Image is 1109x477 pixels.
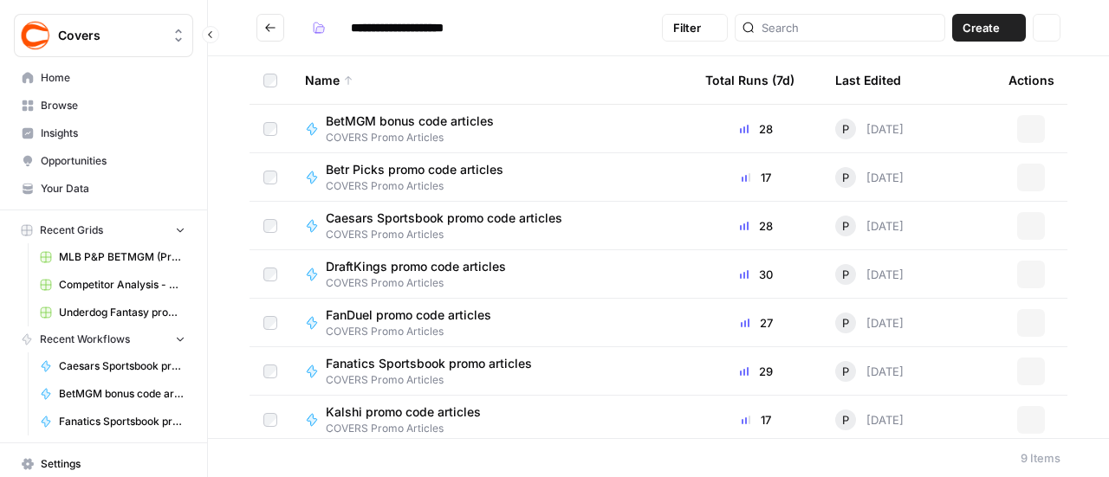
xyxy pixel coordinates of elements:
img: Covers Logo [20,20,51,51]
a: BetMGM bonus code articles [32,380,193,408]
span: Underdog Fantasy promo code articles Grid [59,305,185,320]
span: P [842,120,849,138]
span: Fanatics Sportsbook promo articles [59,414,185,429]
a: Home [14,64,193,92]
a: Browse [14,92,193,119]
a: Opportunities [14,147,193,175]
span: BetMGM bonus code articles [59,386,185,402]
span: Opportunities [41,153,185,169]
span: Competitor Analysis - URL Specific Grid [59,277,185,293]
a: BetMGM bonus code articlesCOVERS Promo Articles [305,113,678,145]
a: MLB P&P BETMGM (Production) Grid (1) [32,243,193,271]
div: Name [305,56,678,104]
span: COVERS Promo Articles [326,178,517,194]
a: Insights [14,119,193,147]
div: 27 [705,314,807,332]
a: DraftKings promo code articlesCOVERS Promo Articles [305,258,678,291]
div: [DATE] [835,409,904,430]
span: Home [41,70,185,86]
span: DraftKings promo code articles [326,258,506,275]
button: Recent Grids [14,217,193,243]
div: 29 [705,363,807,380]
span: MLB P&P BETMGM (Production) Grid (1) [59,249,185,265]
span: Settings [41,456,185,472]
span: Fanatics Sportsbook promo articles [326,355,532,372]
span: Recent Workflows [40,332,130,347]
button: Go back [256,14,284,42]
a: Competitor Analysis - URL Specific Grid [32,271,193,299]
div: Last Edited [835,56,901,104]
div: [DATE] [835,216,904,236]
span: Recent Grids [40,222,103,238]
span: Create [963,19,1000,36]
span: Betr Picks promo code articles [326,161,503,178]
span: Insights [41,126,185,141]
span: Covers [58,27,163,44]
span: FanDuel promo code articles [326,306,491,324]
span: P [842,363,849,380]
span: P [842,411,849,429]
button: Workspace: Covers [14,14,193,57]
span: Filter [673,19,701,36]
a: Caesars Sportsbook promo code articles [32,352,193,380]
span: Kalshi promo code articles [326,403,481,421]
div: [DATE] [835,264,904,285]
div: 17 [705,411,807,429]
a: Underdog Fantasy promo code articles Grid [32,299,193,326]
span: COVERS Promo Articles [326,227,576,242]
span: COVERS Promo Articles [326,130,508,145]
span: COVERS Promo Articles [326,372,546,388]
a: Fanatics Sportsbook promo articles [32,408,193,435]
span: Browse [41,98,185,113]
div: Total Runs (7d) [705,56,794,104]
span: Caesars Sportsbook promo code articles [59,358,185,374]
span: COVERS Promo Articles [326,421,495,436]
span: BetMGM bonus code articles [326,113,494,130]
a: Your Data [14,175,193,203]
div: 30 [705,266,807,283]
a: Fanatics Sportsbook promo articlesCOVERS Promo Articles [305,355,678,388]
button: Recent Workflows [14,326,193,352]
span: COVERS Promo Articles [326,324,505,339]
div: [DATE] [835,167,904,188]
div: [DATE] [835,313,904,333]
a: Caesars Sportsbook promo code articlesCOVERS Promo Articles [305,209,678,242]
div: 28 [705,217,807,235]
input: Search [762,19,937,36]
div: Actions [1008,56,1054,104]
span: Caesars Sportsbook promo code articles [326,209,562,227]
div: 17 [705,169,807,186]
div: [DATE] [835,361,904,382]
div: [DATE] [835,119,904,139]
span: P [842,217,849,235]
span: Your Data [41,181,185,197]
span: COVERS Promo Articles [326,275,520,291]
a: Betr Picks promo code articlesCOVERS Promo Articles [305,161,678,194]
button: Filter [662,14,728,42]
div: 9 Items [1021,449,1060,467]
a: FanDuel promo code articlesCOVERS Promo Articles [305,306,678,339]
div: 28 [705,120,807,138]
a: Kalshi promo code articlesCOVERS Promo Articles [305,403,678,436]
span: P [842,314,849,332]
button: Create [952,14,1026,42]
span: P [842,169,849,186]
span: P [842,266,849,283]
